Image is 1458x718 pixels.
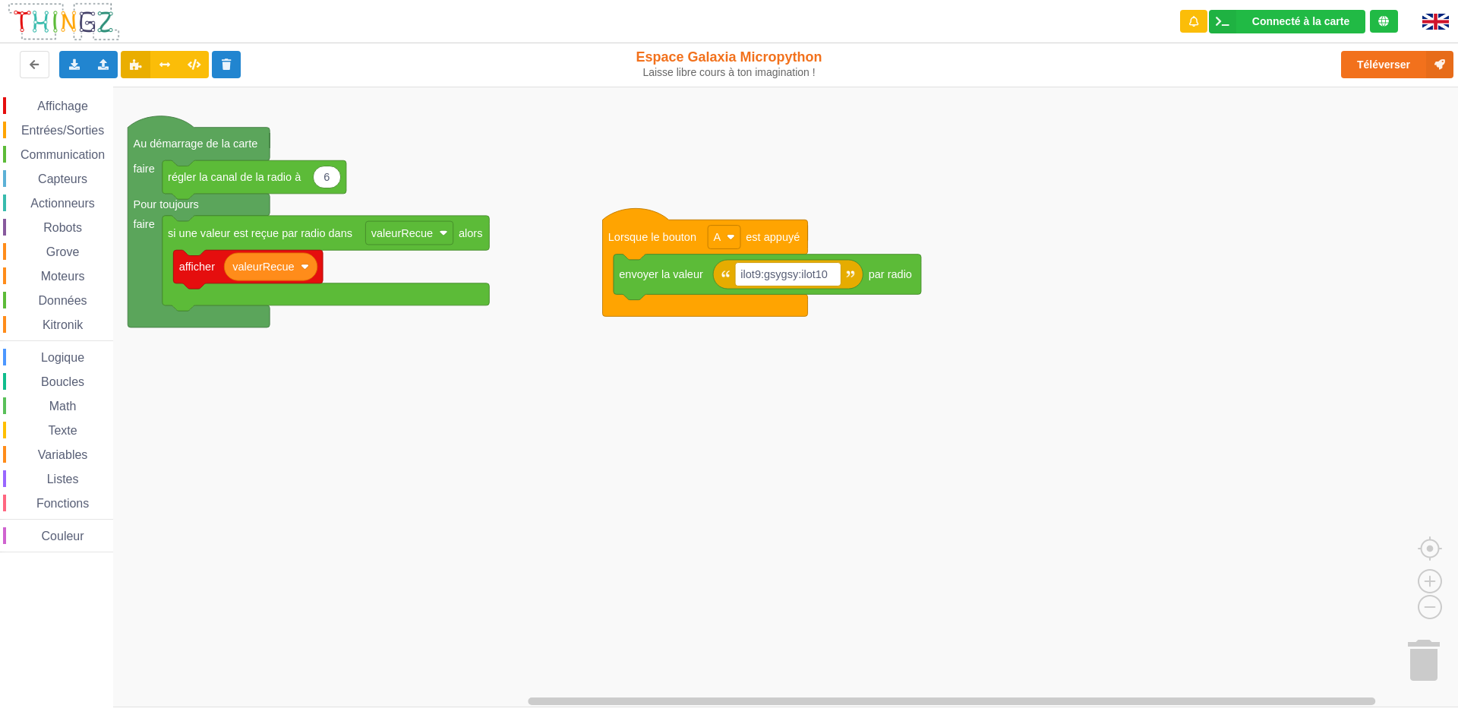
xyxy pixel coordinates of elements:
span: Math [47,400,79,413]
span: Actionneurs [28,197,97,210]
button: Téléverser [1341,51,1453,78]
span: Communication [18,148,107,161]
text: valeurRecue [371,226,434,239]
text: 6 [323,171,330,183]
span: Capteurs [36,172,90,185]
text: faire [134,218,155,230]
span: Variables [36,448,90,461]
text: valeurRecue [232,261,295,273]
text: faire [134,163,155,175]
span: Boucles [39,375,87,388]
text: régler la canal de la radio à [168,171,301,183]
span: Grove [44,245,82,258]
span: Affichage [35,100,90,112]
div: Ta base fonctionne bien ! [1209,10,1365,33]
span: Fonctions [34,497,91,510]
text: Au démarrage de la carte [134,138,258,150]
span: Texte [46,424,79,437]
div: Tu es connecté au serveur de création de Thingz [1370,10,1398,33]
text: A [713,231,721,243]
img: gb.png [1422,14,1449,30]
span: Listes [45,473,81,486]
img: thingz_logo.png [7,2,121,42]
text: Pour toujours [134,198,199,210]
span: Logique [39,351,87,364]
span: Moteurs [39,270,87,283]
text: est appuyé [746,231,800,243]
span: Couleur [39,530,87,542]
text: Lorsque le bouton [608,231,696,243]
span: Données [36,294,90,307]
text: alors [459,226,482,239]
text: ilot9:gsygsy:ilot10 [740,268,828,280]
text: afficher [179,261,216,273]
span: Entrées/Sorties [19,124,106,137]
span: Kitronik [40,318,85,331]
div: Connecté à la carte [1252,16,1349,27]
text: par radio [869,268,912,280]
text: envoyer la valeur [619,268,703,280]
div: Laisse libre cours à ton imagination ! [602,66,857,79]
text: si une valeur est reçue par radio dans [168,226,352,239]
span: Robots [41,221,84,234]
div: Espace Galaxia Micropython [602,49,857,79]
